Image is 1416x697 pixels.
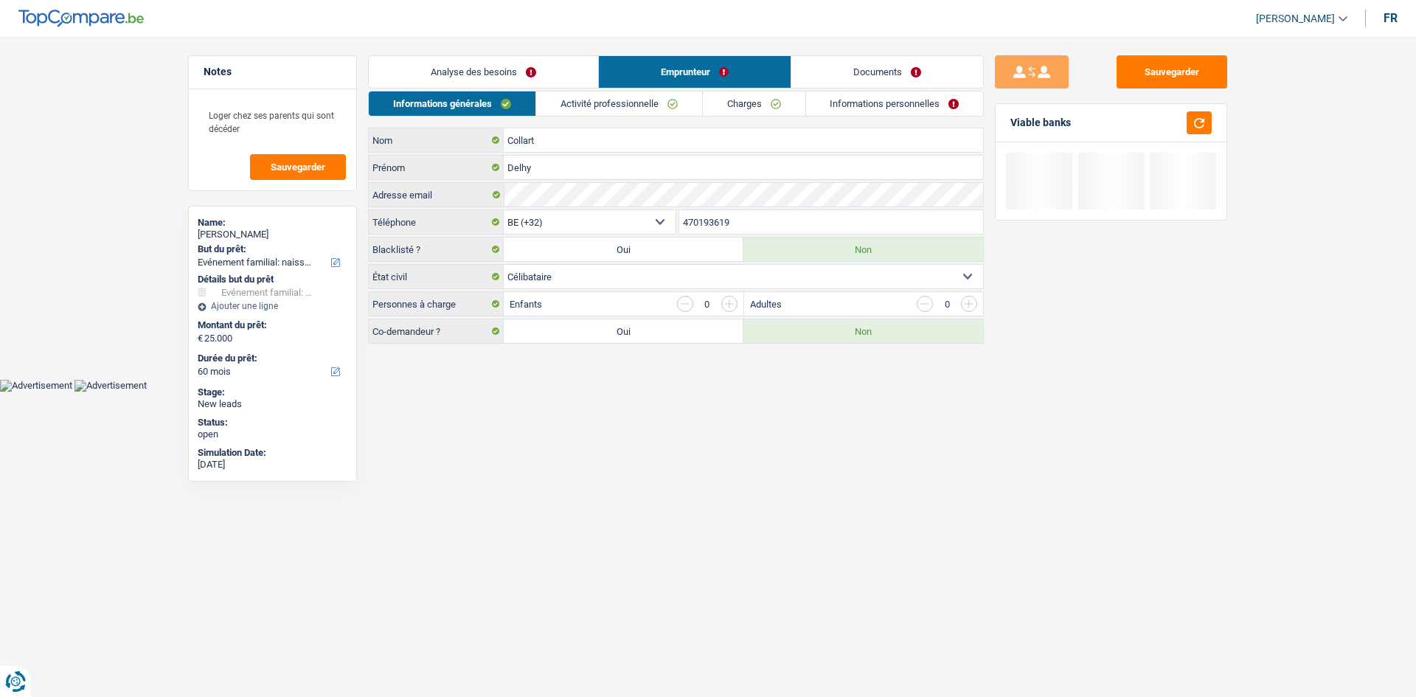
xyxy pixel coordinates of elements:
[198,386,347,398] div: Stage:
[1244,7,1347,31] a: [PERSON_NAME]
[1256,13,1335,25] span: [PERSON_NAME]
[701,299,714,309] div: 0
[271,162,325,172] span: Sauvegarder
[204,66,341,78] h5: Notes
[198,353,344,364] label: Durée du prêt:
[743,319,983,343] label: Non
[198,398,347,410] div: New leads
[369,319,504,343] label: Co-demandeur ?
[369,128,504,152] label: Nom
[1117,55,1227,89] button: Sauvegarder
[198,243,344,255] label: But du prêt:
[74,380,147,392] img: Advertisement
[504,237,743,261] label: Oui
[198,229,347,240] div: [PERSON_NAME]
[18,10,144,27] img: TopCompare Logo
[940,299,954,309] div: 0
[750,299,782,309] label: Adultes
[536,91,702,116] a: Activité professionnelle
[198,217,347,229] div: Name:
[198,429,347,440] div: open
[743,237,983,261] label: Non
[599,56,791,88] a: Emprunteur
[369,237,504,261] label: Blacklisté ?
[369,91,535,116] a: Informations générales
[369,156,504,179] label: Prénom
[1384,11,1398,25] div: fr
[369,265,504,288] label: État civil
[504,319,743,343] label: Oui
[791,56,983,88] a: Documents
[198,417,347,429] div: Status:
[198,447,347,459] div: Simulation Date:
[679,210,984,234] input: 401020304
[250,154,346,180] button: Sauvegarder
[198,333,203,344] span: €
[198,459,347,471] div: [DATE]
[510,299,542,309] label: Enfants
[369,183,504,207] label: Adresse email
[369,292,504,316] label: Personnes à charge
[1010,117,1071,129] div: Viable banks
[369,210,504,234] label: Téléphone
[806,91,984,116] a: Informations personnelles
[198,301,347,311] div: Ajouter une ligne
[703,91,805,116] a: Charges
[198,274,347,285] div: Détails but du prêt
[369,56,598,88] a: Analyse des besoins
[198,319,344,331] label: Montant du prêt:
